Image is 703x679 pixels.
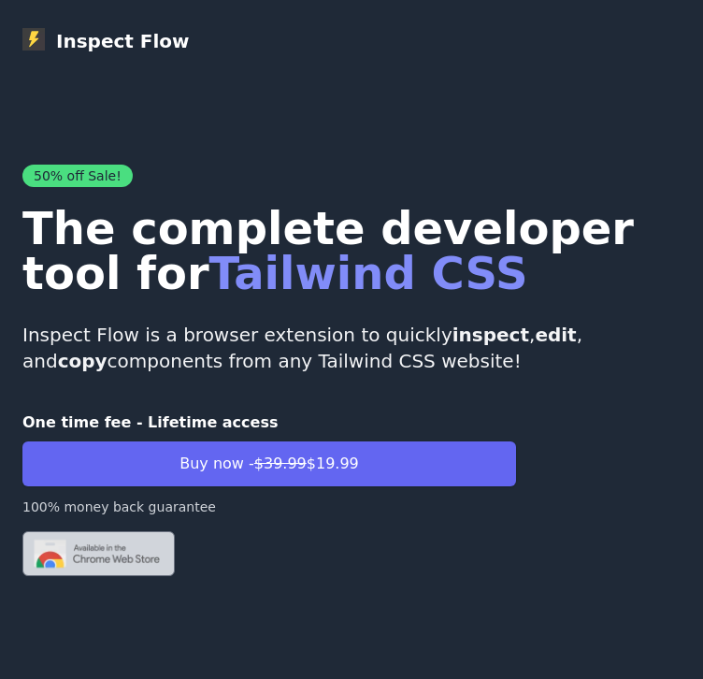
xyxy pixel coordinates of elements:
[254,455,307,472] span: $39.99
[209,247,528,299] span: Tailwind CSS
[22,22,681,60] nav: Global
[22,165,133,187] span: 50% off Sale!
[22,412,516,434] p: One time fee - Lifetime access
[22,531,175,576] img: Chrome logo
[22,28,190,54] a: Inspect Flow logoInspect Flow
[22,28,45,51] img: Inspect Flow logo
[22,498,516,516] p: 100% money back guarantee
[179,453,359,475] span: Buy now - $19.99
[22,441,516,486] button: Buy now -$39.99$19.99
[22,322,681,374] p: Inspect Flow is a browser extension to quickly , , and components from any Tailwind CSS website!
[22,206,681,296] h1: The complete developer tool for
[452,324,529,346] strong: inspect
[58,350,108,372] strong: copy
[22,28,190,54] p: Inspect Flow
[535,324,576,346] strong: edit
